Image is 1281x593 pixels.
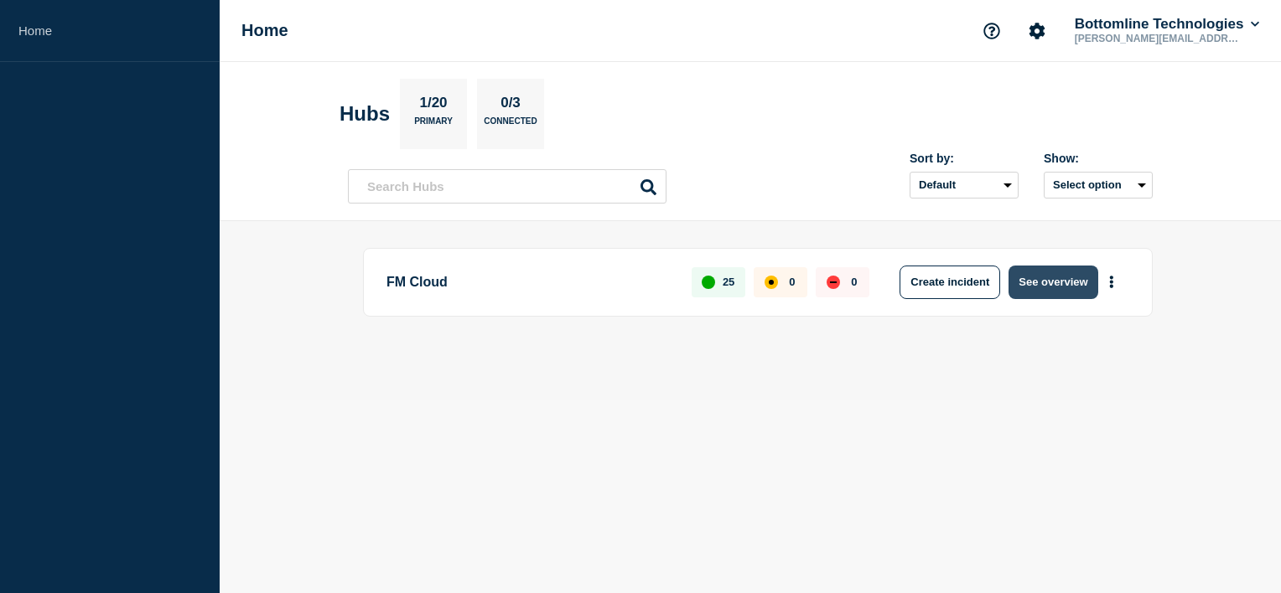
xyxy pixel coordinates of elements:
p: 0 [789,276,795,288]
button: Account settings [1019,13,1055,49]
p: 0 [851,276,857,288]
button: Create incident [900,266,1000,299]
input: Search Hubs [348,169,666,204]
div: Show: [1044,152,1153,165]
h2: Hubs [340,102,390,126]
div: up [702,276,715,289]
p: Connected [484,116,537,134]
button: Support [974,13,1009,49]
p: 0/3 [495,95,527,116]
button: Bottomline Technologies [1071,16,1263,33]
p: Primary [414,116,453,134]
button: More actions [1101,266,1123,297]
p: FM Cloud [386,266,672,299]
div: down [827,276,840,289]
select: Sort by [910,172,1019,199]
p: [PERSON_NAME][EMAIL_ADDRESS][DOMAIN_NAME] [1071,33,1246,44]
button: See overview [1009,266,1097,299]
p: 1/20 [413,95,454,116]
div: Sort by: [910,152,1019,165]
p: 25 [723,276,734,288]
h1: Home [241,21,288,40]
div: affected [765,276,778,289]
button: Select option [1044,172,1153,199]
